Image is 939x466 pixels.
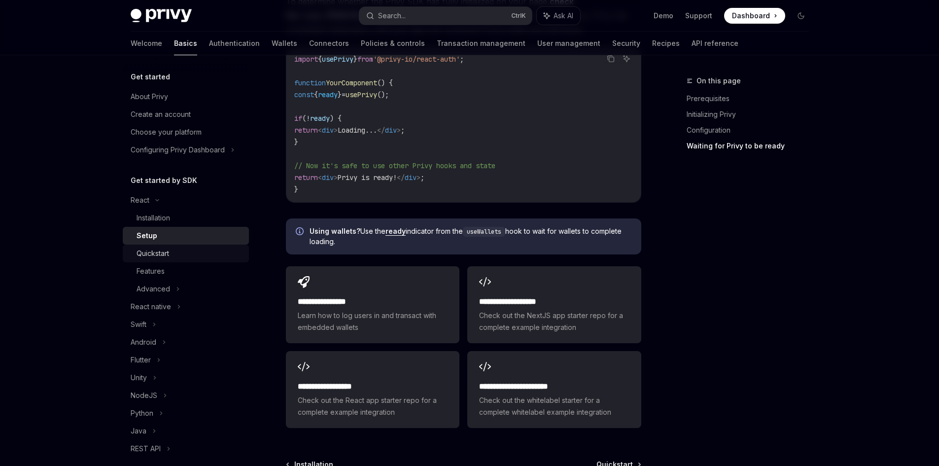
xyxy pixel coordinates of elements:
[131,354,151,366] div: Flutter
[123,245,249,262] a: Quickstart
[296,227,306,237] svg: Info
[604,52,617,65] button: Copy the contents from the code block
[353,55,357,64] span: }
[467,266,641,343] a: **** **** **** ****Check out the NextJS app starter repo for a complete example integration
[696,75,741,87] span: On this page
[131,91,168,103] div: About Privy
[687,91,817,107] a: Prerequisites
[377,126,385,135] span: </
[537,32,600,55] a: User management
[174,32,197,55] a: Basics
[294,126,318,135] span: return
[131,126,202,138] div: Choose your platform
[131,336,156,348] div: Android
[463,227,505,237] code: useWallets
[286,266,459,343] a: **** **** **** *Learn how to log users in and transact with embedded wallets
[131,390,157,401] div: NodeJS
[724,8,785,24] a: Dashboard
[314,90,318,99] span: {
[417,173,420,182] span: >
[131,194,149,206] div: React
[334,173,338,182] span: >
[131,71,170,83] h5: Get started
[357,55,373,64] span: from
[294,114,302,123] span: if
[137,283,170,295] div: Advanced
[687,107,817,122] a: Initializing Privy
[294,78,326,87] span: function
[298,394,448,418] span: Check out the React app starter repo for a complete example integration
[338,90,342,99] span: }
[318,90,338,99] span: ready
[310,114,330,123] span: ready
[294,55,318,64] span: import
[511,12,526,20] span: Ctrl K
[467,351,641,428] a: **** **** **** **** ***Check out the whitelabel starter for a complete whitelabel example integra...
[318,173,322,182] span: <
[306,114,310,123] span: !
[405,173,417,182] span: div
[302,114,306,123] span: (
[479,394,629,418] span: Check out the whitelabel starter for a complete whitelabel example integration
[385,126,397,135] span: div
[209,32,260,55] a: Authentication
[554,11,573,21] span: Ask AI
[334,126,338,135] span: >
[793,8,809,24] button: Toggle dark mode
[310,226,631,247] span: Use the indicator from the hook to wait for wallets to complete loading.
[732,11,770,21] span: Dashboard
[294,173,318,182] span: return
[309,32,349,55] a: Connectors
[131,372,147,384] div: Unity
[294,161,495,170] span: // Now it's safe to use other Privy hooks and state
[123,209,249,227] a: Installation
[338,126,377,135] span: Loading...
[310,227,360,235] strong: Using wallets?
[479,310,629,333] span: Check out the NextJS app starter repo for a complete example integration
[322,173,334,182] span: div
[437,32,525,55] a: Transaction management
[131,425,146,437] div: Java
[359,7,532,25] button: Search...CtrlK
[397,173,405,182] span: </
[397,126,401,135] span: >
[137,212,170,224] div: Installation
[131,319,146,330] div: Swift
[338,173,397,182] span: Privy is ready!
[123,106,249,123] a: Create an account
[137,248,169,259] div: Quickstart
[318,126,322,135] span: <
[652,32,680,55] a: Recipes
[692,32,738,55] a: API reference
[330,114,342,123] span: ) {
[373,55,460,64] span: '@privy-io/react-auth'
[123,227,249,245] a: Setup
[137,265,165,277] div: Features
[137,230,157,242] div: Setup
[298,310,448,333] span: Learn how to log users in and transact with embedded wallets
[420,173,424,182] span: ;
[342,90,346,99] span: =
[123,123,249,141] a: Choose your platform
[687,122,817,138] a: Configuration
[131,9,192,23] img: dark logo
[294,90,314,99] span: const
[326,78,377,87] span: YourComponent
[131,144,225,156] div: Configuring Privy Dashboard
[318,55,322,64] span: {
[322,55,353,64] span: usePrivy
[685,11,712,21] a: Support
[272,32,297,55] a: Wallets
[687,138,817,154] a: Waiting for Privy to be ready
[322,126,334,135] span: div
[612,32,640,55] a: Security
[361,32,425,55] a: Policies & controls
[131,32,162,55] a: Welcome
[377,90,389,99] span: ();
[294,185,298,194] span: }
[131,108,191,120] div: Create an account
[131,443,161,455] div: REST API
[346,90,377,99] span: usePrivy
[401,126,405,135] span: ;
[286,351,459,428] a: **** **** **** ***Check out the React app starter repo for a complete example integration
